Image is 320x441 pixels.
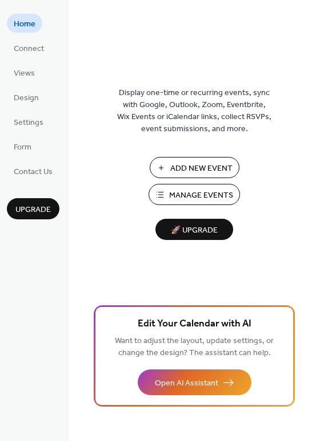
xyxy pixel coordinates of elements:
[162,223,226,238] span: 🚀 Upgrade
[169,190,233,202] span: Manage Events
[7,63,42,82] a: Views
[7,38,51,57] a: Connect
[7,137,38,156] a: Form
[117,87,271,135] span: Display one-time or recurring events, sync with Google, Outlook, Zoom, Eventbrite, Wix Events or ...
[170,163,233,175] span: Add New Event
[7,14,42,33] a: Home
[155,219,233,240] button: 🚀 Upgrade
[149,184,240,205] button: Manage Events
[138,369,251,395] button: Open AI Assistant
[14,141,31,153] span: Form
[14,117,43,129] span: Settings
[155,377,218,389] span: Open AI Assistant
[7,198,59,219] button: Upgrade
[14,166,53,178] span: Contact Us
[15,204,51,216] span: Upgrade
[7,88,46,107] a: Design
[138,316,251,332] span: Edit Your Calendar with AI
[150,157,239,178] button: Add New Event
[115,333,274,361] span: Want to adjust the layout, update settings, or change the design? The assistant can help.
[14,18,35,30] span: Home
[14,92,39,104] span: Design
[14,43,44,55] span: Connect
[7,112,50,131] a: Settings
[7,162,59,180] a: Contact Us
[14,68,35,80] span: Views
